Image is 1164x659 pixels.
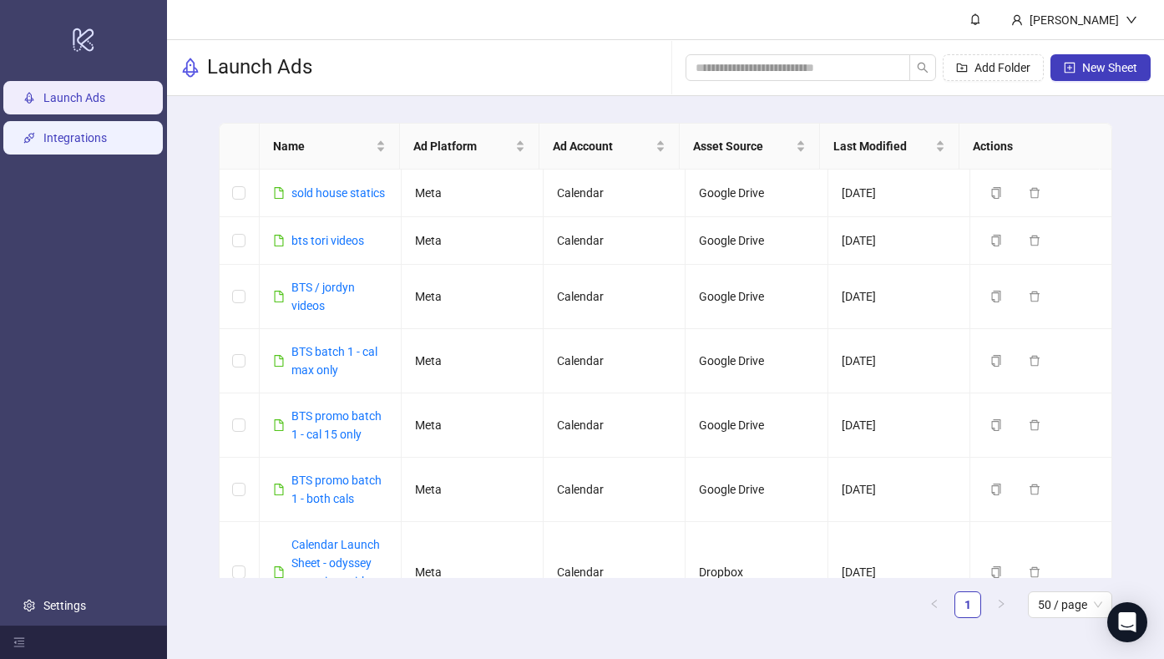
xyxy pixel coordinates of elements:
[1107,602,1147,642] div: Open Intercom Messenger
[969,13,981,25] span: bell
[1064,62,1075,74] span: plus-square
[686,329,827,393] td: Google Drive
[686,170,827,217] td: Google Drive
[291,234,364,247] a: bts tori videos
[990,187,1002,199] span: copy
[833,137,933,155] span: Last Modified
[693,137,792,155] span: Asset Source
[273,355,285,367] span: file
[1038,592,1102,617] span: 50 / page
[291,186,385,200] a: sold house statics
[402,265,544,329] td: Meta
[820,124,960,170] th: Last Modified
[273,235,285,246] span: file
[413,137,513,155] span: Ad Platform
[291,474,382,505] a: BTS promo batch 1 - both cals
[544,458,686,522] td: Calendar
[1029,291,1040,302] span: delete
[43,131,107,144] a: Integrations
[990,355,1002,367] span: copy
[828,393,970,458] td: [DATE]
[291,281,355,312] a: BTS / jordyn videos
[402,170,544,217] td: Meta
[996,599,1006,609] span: right
[291,409,382,441] a: BTS promo batch 1 - cal 15 only
[988,591,1015,618] button: right
[273,484,285,495] span: file
[828,170,970,217] td: [DATE]
[273,291,285,302] span: file
[539,124,680,170] th: Ad Account
[13,636,25,648] span: menu-fold
[828,217,970,265] td: [DATE]
[1029,566,1040,578] span: delete
[1029,419,1040,431] span: delete
[686,458,827,522] td: Google Drive
[1029,484,1040,495] span: delete
[828,522,970,623] td: [DATE]
[544,329,686,393] td: Calendar
[402,217,544,265] td: Meta
[959,124,1100,170] th: Actions
[1011,14,1023,26] span: user
[553,137,652,155] span: Ad Account
[955,592,980,617] a: 1
[544,217,686,265] td: Calendar
[1082,61,1137,74] span: New Sheet
[291,538,380,606] a: Calendar Launch Sheet - odyssey more time with skylight
[974,61,1030,74] span: Add Folder
[291,345,377,377] a: BTS batch 1 - cal max only
[686,265,827,329] td: Google Drive
[207,54,312,81] h3: Launch Ads
[990,291,1002,302] span: copy
[402,458,544,522] td: Meta
[402,329,544,393] td: Meta
[273,566,285,578] span: file
[544,265,686,329] td: Calendar
[686,522,827,623] td: Dropbox
[1029,187,1040,199] span: delete
[43,91,105,104] a: Launch Ads
[1126,14,1137,26] span: down
[921,591,948,618] li: Previous Page
[1023,11,1126,29] div: [PERSON_NAME]
[544,170,686,217] td: Calendar
[1029,355,1040,367] span: delete
[544,522,686,623] td: Calendar
[990,419,1002,431] span: copy
[990,484,1002,495] span: copy
[917,62,929,74] span: search
[686,217,827,265] td: Google Drive
[954,591,981,618] li: 1
[990,235,1002,246] span: copy
[1050,54,1151,81] button: New Sheet
[956,62,968,74] span: folder-add
[988,591,1015,618] li: Next Page
[686,393,827,458] td: Google Drive
[273,187,285,199] span: file
[43,599,86,612] a: Settings
[828,458,970,522] td: [DATE]
[402,522,544,623] td: Meta
[273,137,372,155] span: Name
[929,599,939,609] span: left
[828,265,970,329] td: [DATE]
[273,419,285,431] span: file
[990,566,1002,578] span: copy
[180,58,200,78] span: rocket
[260,124,400,170] th: Name
[544,393,686,458] td: Calendar
[402,393,544,458] td: Meta
[1028,591,1112,618] div: Page Size
[943,54,1044,81] button: Add Folder
[680,124,820,170] th: Asset Source
[921,591,948,618] button: left
[828,329,970,393] td: [DATE]
[400,124,540,170] th: Ad Platform
[1029,235,1040,246] span: delete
